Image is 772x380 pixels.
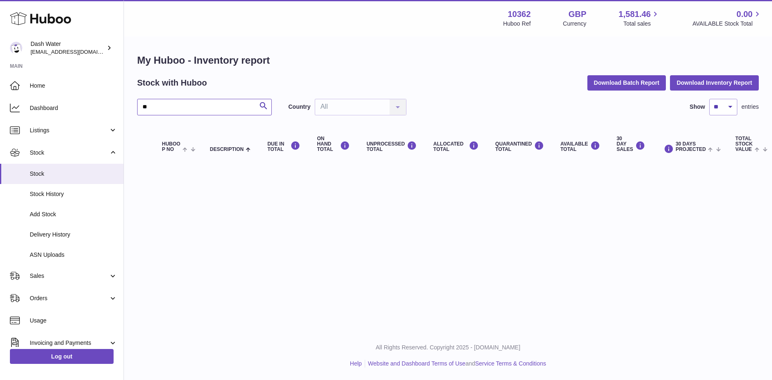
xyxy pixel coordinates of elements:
label: Country [288,103,311,111]
span: AVAILABLE Stock Total [692,20,762,28]
span: 0.00 [736,9,753,20]
button: Download Inventory Report [670,75,759,90]
span: Stock [30,170,117,178]
span: Sales [30,272,109,280]
div: Huboo Ref [503,20,531,28]
div: UNPROCESSED Total [366,141,417,152]
span: Dashboard [30,104,117,112]
strong: GBP [568,9,586,20]
div: 30 DAY SALES [617,136,645,153]
span: Orders [30,294,109,302]
span: Invoicing and Payments [30,339,109,347]
button: Download Batch Report [587,75,666,90]
span: Home [30,82,117,90]
span: Delivery History [30,231,117,239]
p: All Rights Reserved. Copyright 2025 - [DOMAIN_NAME] [131,344,765,351]
h1: My Huboo - Inventory report [137,54,759,67]
span: Listings [30,127,109,134]
span: [EMAIL_ADDRESS][DOMAIN_NAME] [31,48,121,55]
h2: Stock with Huboo [137,77,207,88]
span: Total sales [623,20,660,28]
a: Log out [10,349,114,364]
strong: 10362 [508,9,531,20]
a: Help [350,360,362,367]
span: Usage [30,317,117,325]
div: Dash Water [31,40,105,56]
span: Stock [30,149,109,157]
div: QUARANTINED Total [495,141,544,152]
a: Website and Dashboard Terms of Use [368,360,466,367]
span: Stock History [30,190,117,198]
a: 0.00 AVAILABLE Stock Total [692,9,762,28]
span: Huboo P no [162,141,181,152]
div: Currency [563,20,587,28]
span: 30 DAYS PROJECTED [676,141,706,152]
div: AVAILABLE Total [561,141,600,152]
label: Show [690,103,705,111]
span: 1,581.46 [619,9,651,20]
li: and [365,360,546,368]
span: Total stock value [735,136,753,153]
span: Description [210,147,244,152]
div: DUE IN TOTAL [267,141,300,152]
span: entries [741,103,759,111]
a: Service Terms & Conditions [475,360,546,367]
a: 1,581.46 Total sales [619,9,660,28]
img: orders@dash-water.com [10,42,22,54]
div: ON HAND Total [317,136,350,153]
div: ALLOCATED Total [433,141,479,152]
span: Add Stock [30,210,117,218]
span: ASN Uploads [30,251,117,259]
